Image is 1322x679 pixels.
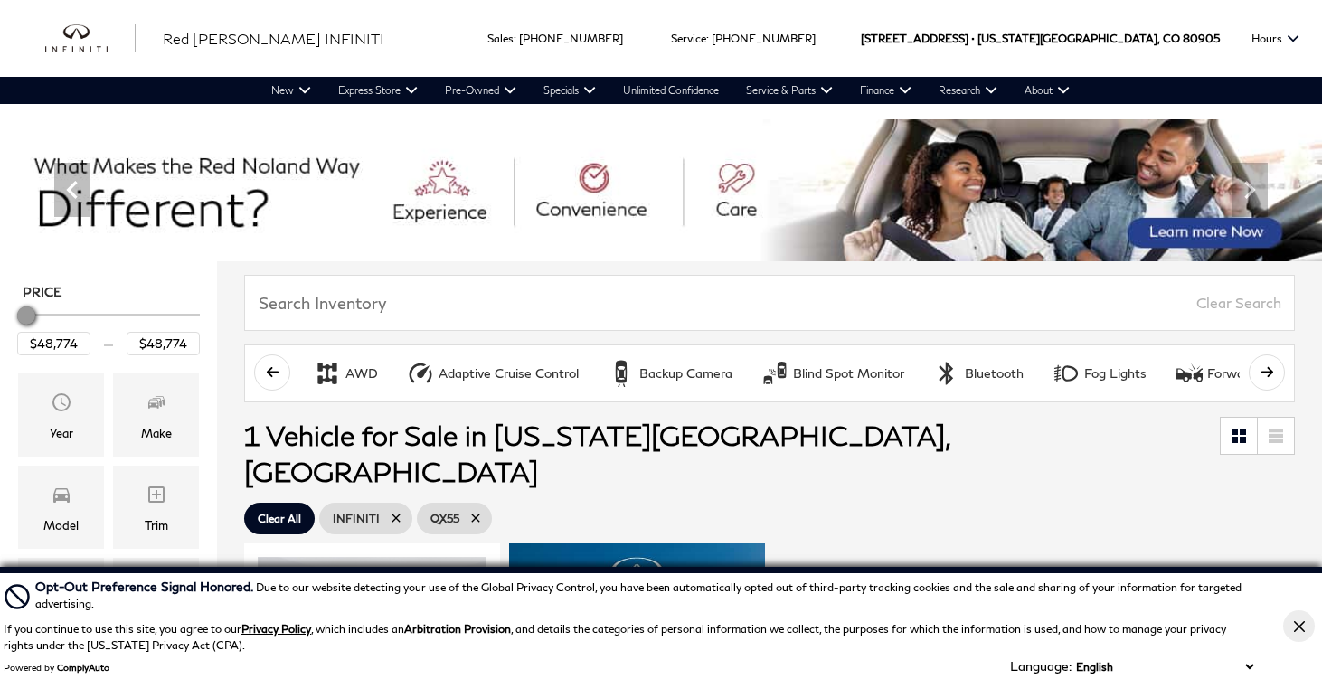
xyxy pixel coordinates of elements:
[639,228,657,246] span: Go to slide 4
[1176,360,1203,387] div: Forward Collision Warning
[333,507,380,530] span: INFINITI
[163,28,384,50] a: Red [PERSON_NAME] INFINITI
[715,228,733,246] span: Go to slide 7
[846,77,925,104] a: Finance
[404,622,511,636] strong: Arbitration Provision
[254,354,290,391] button: scroll left
[314,360,341,387] div: AWD
[530,77,609,104] a: Specials
[751,354,914,392] button: Blind Spot MonitorBlind Spot Monitor
[163,30,384,47] span: Red [PERSON_NAME] INFINITI
[563,228,581,246] span: Go to slide 1
[146,387,167,423] span: Make
[4,622,1226,652] p: If you continue to use this site, you agree to our , which includes an , and details the categori...
[665,228,683,246] span: Go to slide 5
[741,228,759,246] span: Go to slide 8
[712,32,816,45] a: [PHONE_NUMBER]
[1011,77,1083,104] a: About
[43,515,79,535] div: Model
[609,77,732,104] a: Unlimited Confidence
[732,77,846,104] a: Service & Parts
[304,354,388,392] button: AWDAWD
[45,24,136,53] img: INFINITI
[57,662,109,673] a: ComplyAuto
[127,332,200,355] input: Maximum
[1249,354,1285,391] button: scroll right
[430,507,459,530] span: QX55
[1043,354,1157,392] button: Fog LightsFog Lights
[258,507,301,530] span: Clear All
[35,577,1258,612] div: Due to our website detecting your use of the Global Privacy Control, you have been automatically ...
[244,275,1295,331] input: Search Inventory
[18,466,104,549] div: ModelModel
[45,24,136,53] a: infiniti
[50,423,73,443] div: Year
[241,622,311,636] a: Privacy Policy
[608,360,635,387] div: Backup Camera
[18,373,104,457] div: YearYear
[17,306,35,325] div: Maximum Price
[54,163,90,217] div: Previous
[793,365,904,382] div: Blind Spot Monitor
[1283,610,1315,642] button: Close Button
[325,77,431,104] a: Express Store
[113,558,199,641] div: FueltypeFueltype
[1053,360,1080,387] div: Fog Lights
[487,32,514,45] span: Sales
[23,284,194,300] h5: Price
[671,32,706,45] span: Service
[17,332,90,355] input: Minimum
[51,387,72,423] span: Year
[141,423,172,443] div: Make
[639,365,732,382] div: Backup Camera
[589,228,607,246] span: Go to slide 2
[244,419,949,487] span: 1 Vehicle for Sale in [US_STATE][GEOGRAPHIC_DATA], [GEOGRAPHIC_DATA]
[258,77,325,104] a: New
[258,77,1083,104] nav: Main Navigation
[761,360,788,387] div: Blind Spot Monitor
[690,228,708,246] span: Go to slide 6
[519,32,623,45] a: [PHONE_NUMBER]
[35,579,256,594] span: Opt-Out Preference Signal Honored .
[407,360,434,387] div: Adaptive Cruise Control
[145,515,168,535] div: Trim
[18,558,104,641] div: FeaturesFeatures
[706,32,709,45] span: :
[146,479,167,515] span: Trim
[4,662,109,673] div: Powered by
[861,32,1220,45] a: [STREET_ADDRESS] • [US_STATE][GEOGRAPHIC_DATA], CO 80905
[439,365,579,382] div: Adaptive Cruise Control
[923,354,1034,392] button: BluetoothBluetooth
[113,466,199,549] div: TrimTrim
[1010,660,1072,673] div: Language:
[933,360,960,387] div: Bluetooth
[345,365,378,382] div: AWD
[397,354,589,392] button: Adaptive Cruise ControlAdaptive Cruise Control
[17,300,200,355] div: Price
[598,354,742,392] button: Backup CameraBackup Camera
[1232,163,1268,217] div: Next
[965,365,1024,382] div: Bluetooth
[614,228,632,246] span: Go to slide 3
[51,479,72,515] span: Model
[1072,658,1258,675] select: Language Select
[431,77,530,104] a: Pre-Owned
[1084,365,1147,382] div: Fog Lights
[925,77,1011,104] a: Research
[514,32,516,45] span: :
[113,373,199,457] div: MakeMake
